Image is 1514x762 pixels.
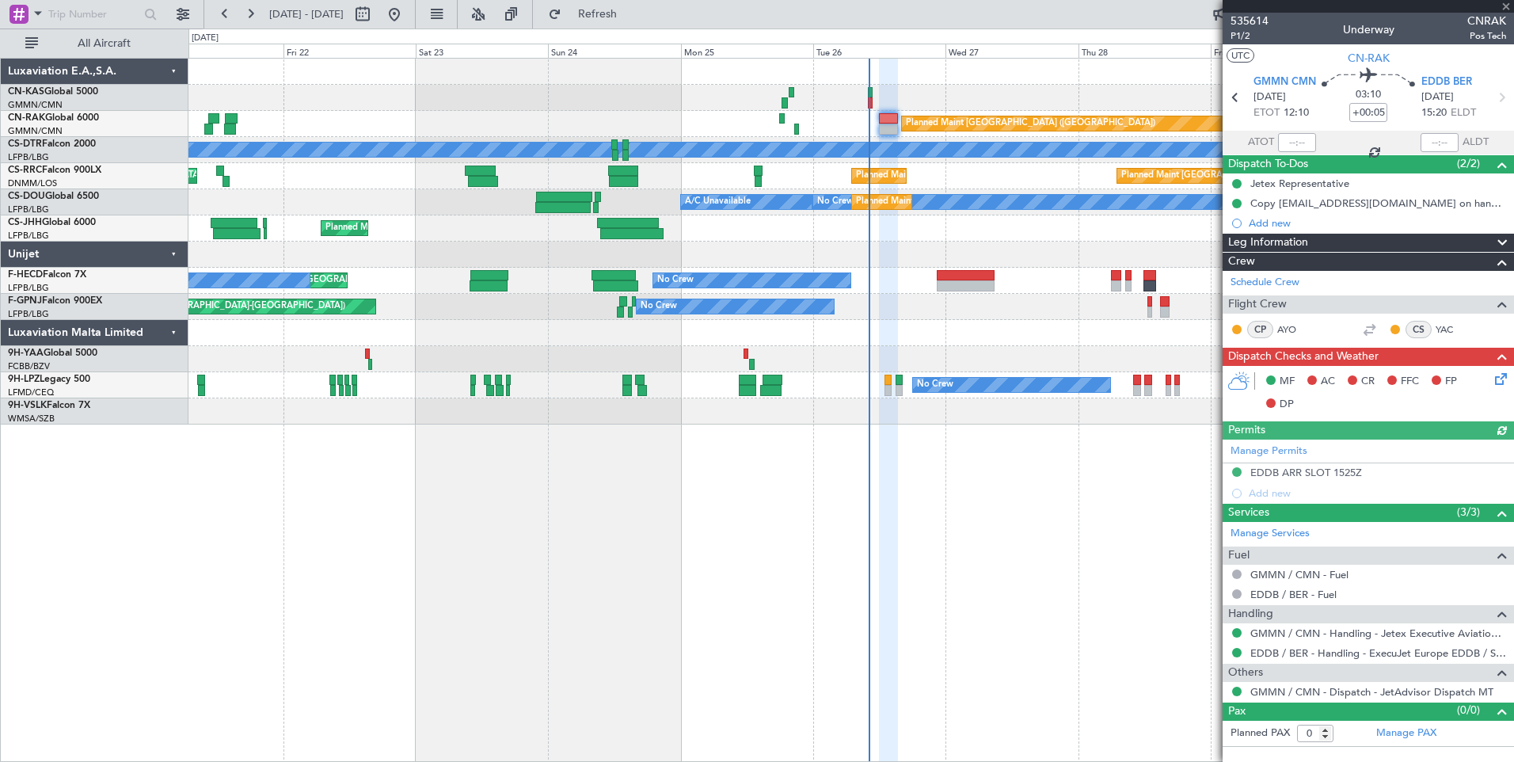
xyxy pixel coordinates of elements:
[1250,685,1493,699] a: GMMN / CMN - Dispatch - JetAdvisor Dispatch MT
[641,295,677,318] div: No Crew
[1228,348,1379,366] span: Dispatch Checks and Weather
[1463,135,1489,150] span: ALDT
[150,44,283,58] div: Thu 21
[8,99,63,111] a: GMMN/CMN
[856,190,1105,214] div: Planned Maint [GEOGRAPHIC_DATA] ([GEOGRAPHIC_DATA])
[1231,526,1310,542] a: Manage Services
[1451,105,1476,121] span: ELDT
[1250,588,1337,601] a: EDDB / BER - Fuel
[1247,321,1273,338] div: CP
[8,87,44,97] span: CN-KAS
[8,166,101,175] a: CS-RRCFalcon 900LX
[8,139,96,149] a: CS-DTRFalcon 2000
[8,125,63,137] a: GMMN/CMN
[657,269,694,292] div: No Crew
[1457,155,1480,172] span: (2/2)
[8,296,102,306] a: F-GPNJFalcon 900EX
[8,360,50,372] a: FCBB/BZV
[8,113,99,123] a: CN-RAKGlobal 6000
[8,282,49,294] a: LFPB/LBG
[8,270,43,280] span: F-HECD
[1445,374,1457,390] span: FP
[856,164,1105,188] div: Planned Maint [GEOGRAPHIC_DATA] ([GEOGRAPHIC_DATA])
[48,2,139,26] input: Trip Number
[1401,374,1419,390] span: FFC
[813,44,945,58] div: Tue 26
[945,44,1078,58] div: Wed 27
[1250,196,1506,210] div: Copy [EMAIL_ADDRESS][DOMAIN_NAME] on handling requests
[1228,234,1308,252] span: Leg Information
[8,192,99,201] a: CS-DOUGlobal 6500
[917,373,953,397] div: No Crew
[1253,90,1286,105] span: [DATE]
[8,401,90,410] a: 9H-VSLKFalcon 7X
[1228,504,1269,522] span: Services
[1228,295,1287,314] span: Flight Crew
[1280,397,1294,413] span: DP
[8,375,90,384] a: 9H-LPZLegacy 500
[1249,216,1506,230] div: Add new
[8,87,98,97] a: CN-KASGlobal 5000
[1421,105,1447,121] span: 15:20
[1467,13,1506,29] span: CNRAK
[1250,627,1506,640] a: GMMN / CMN - Handling - Jetex Executive Aviation [GEOGRAPHIC_DATA] GMMN / CMN
[8,166,42,175] span: CS-RRC
[1376,726,1436,741] a: Manage PAX
[541,2,636,27] button: Refresh
[817,190,854,214] div: No Crew
[1250,646,1506,660] a: EDDB / BER - Handling - ExecuJet Europe EDDB / SXF
[1211,44,1343,58] div: Fri 29
[325,216,575,240] div: Planned Maint [GEOGRAPHIC_DATA] ([GEOGRAPHIC_DATA])
[8,177,57,189] a: DNMM/LOS
[1231,13,1269,29] span: 535614
[1250,177,1349,190] div: Jetex Representative
[1321,374,1335,390] span: AC
[1227,48,1254,63] button: UTC
[1421,74,1472,90] span: EDDB BER
[8,230,49,242] a: LFPB/LBG
[269,7,344,21] span: [DATE] - [DATE]
[8,375,40,384] span: 9H-LPZ
[192,32,219,45] div: [DATE]
[8,139,42,149] span: CS-DTR
[8,349,97,358] a: 9H-YAAGlobal 5000
[1421,90,1454,105] span: [DATE]
[283,44,416,58] div: Fri 22
[1343,21,1394,38] div: Underway
[1356,87,1381,103] span: 03:10
[1253,74,1316,90] span: GMMN CMN
[8,151,49,163] a: LFPB/LBG
[1231,29,1269,43] span: P1/2
[681,44,813,58] div: Mon 25
[41,38,167,49] span: All Aircraft
[8,270,86,280] a: F-HECDFalcon 7X
[8,192,45,201] span: CS-DOU
[8,218,96,227] a: CS-JHHGlobal 6000
[1457,504,1480,520] span: (3/3)
[8,204,49,215] a: LFPB/LBG
[1250,568,1349,581] a: GMMN / CMN - Fuel
[1228,155,1308,173] span: Dispatch To-Dos
[1457,702,1480,718] span: (0/0)
[1228,664,1263,682] span: Others
[1248,135,1274,150] span: ATOT
[548,44,680,58] div: Sun 24
[416,44,548,58] div: Sat 23
[906,112,1155,135] div: Planned Maint [GEOGRAPHIC_DATA] ([GEOGRAPHIC_DATA])
[8,296,42,306] span: F-GPNJ
[17,31,172,56] button: All Aircraft
[1277,322,1313,337] a: AYO
[1078,44,1211,58] div: Thu 28
[565,9,631,20] span: Refresh
[8,401,47,410] span: 9H-VSLK
[1436,322,1471,337] a: YAC
[1231,275,1299,291] a: Schedule Crew
[685,190,751,214] div: A/C Unavailable
[1280,374,1295,390] span: MF
[8,308,49,320] a: LFPB/LBG
[1348,50,1390,67] span: CN-RAK
[8,387,54,398] a: LFMD/CEQ
[1284,105,1309,121] span: 12:10
[1228,605,1273,623] span: Handling
[1467,29,1506,43] span: Pos Tech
